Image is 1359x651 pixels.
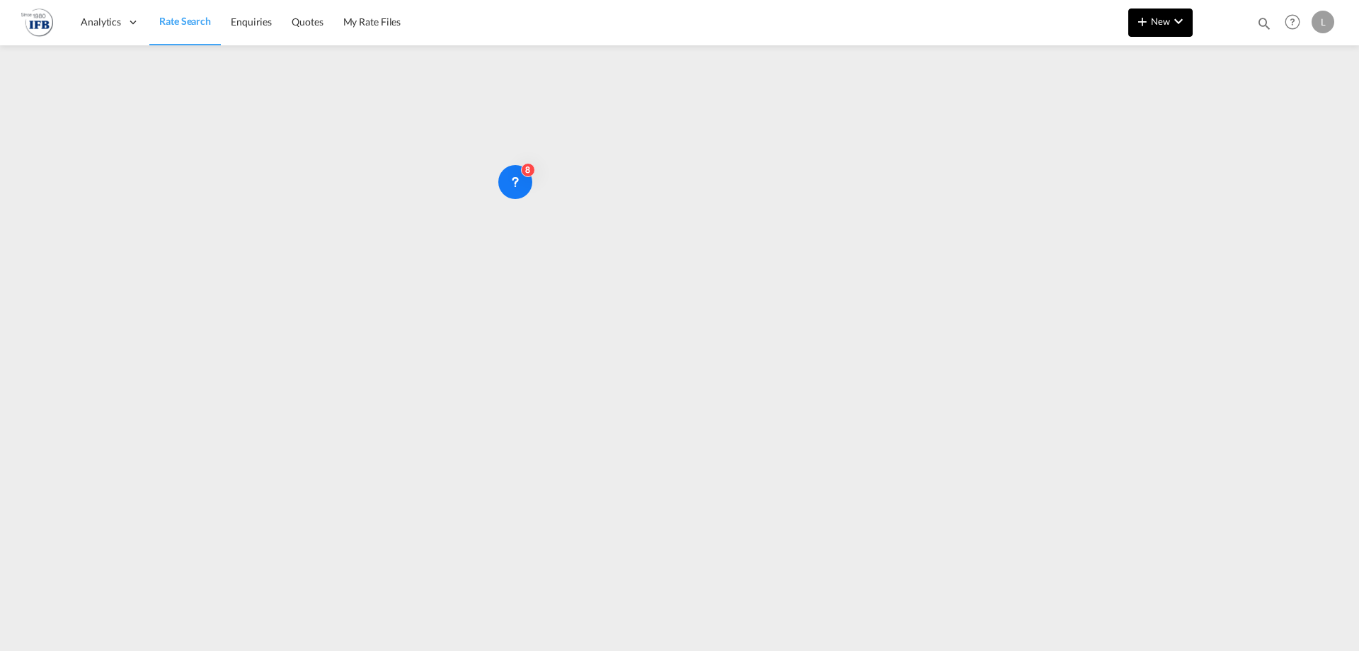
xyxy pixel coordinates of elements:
button: icon-plus 400-fgNewicon-chevron-down [1128,9,1193,37]
span: Quotes [292,16,323,28]
img: de31bbe0256b11eebba44b54815f083d.png [21,6,53,38]
md-icon: icon-plus 400-fg [1134,13,1151,30]
div: icon-magnify [1256,16,1272,37]
span: Enquiries [231,16,272,28]
md-icon: icon-magnify [1256,16,1272,31]
div: Help [1280,10,1312,35]
md-icon: icon-chevron-down [1170,13,1187,30]
span: New [1134,16,1187,27]
span: Analytics [81,15,121,29]
span: Help [1280,10,1304,34]
span: My Rate Files [343,16,401,28]
div: L [1312,11,1334,33]
span: Rate Search [159,15,211,27]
